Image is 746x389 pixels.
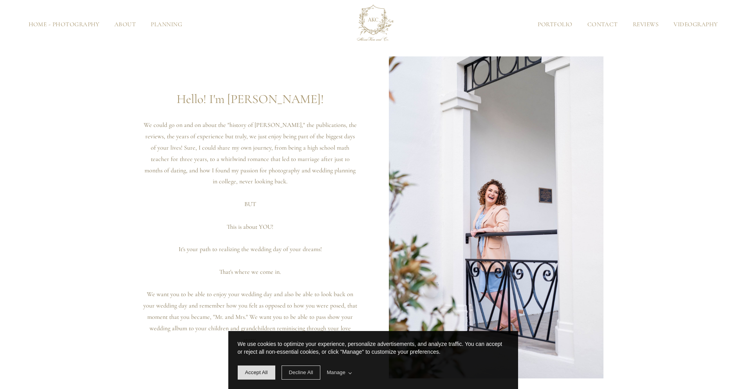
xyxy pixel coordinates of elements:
[143,199,358,210] p: BUT
[282,365,321,380] span: deny cookie message
[245,369,268,375] span: Accept All
[143,119,358,187] p: We could go on and on about the "history of [PERSON_NAME]," the publications, the reviews, the ye...
[21,22,107,27] a: Home - Photography
[530,22,580,27] a: Portfolio
[228,331,518,389] div: cookieconsent
[143,221,358,233] p: This is about YOU!
[327,369,351,376] span: Manage
[238,365,275,380] span: allow cookie message
[352,3,395,46] img: AlesiaKim and Co.
[666,22,725,27] a: Videography
[143,266,358,278] p: That's where we come in.
[107,22,143,27] a: About
[289,369,313,375] span: Decline All
[389,56,603,378] img: alesiakimand co owner
[580,22,625,27] a: Contact
[143,22,190,27] a: Planning
[143,244,358,255] p: It's your path to realizing the wedding day of your dreams!
[143,289,358,345] p: We want you to be able to enjoy your wedding day and also be able to look back on your wedding da...
[625,22,666,27] a: Reviews
[143,90,358,109] h2: Hello! I'm [PERSON_NAME]!
[238,341,502,355] span: We use cookies to optimize your experience, personalize advertisements, and analyze traffic. You ...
